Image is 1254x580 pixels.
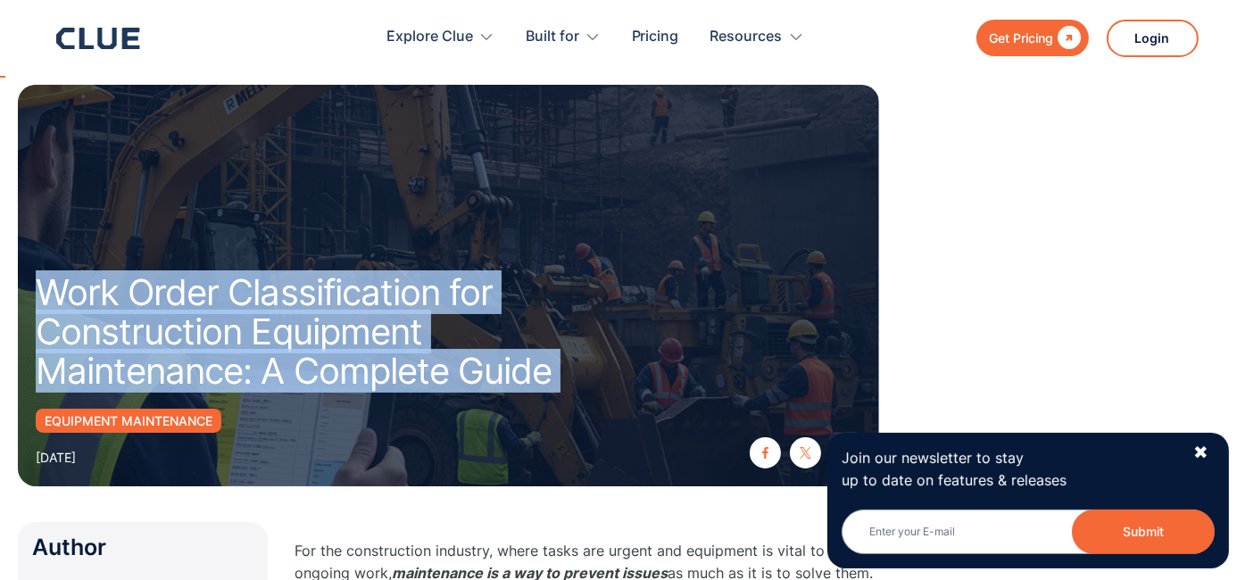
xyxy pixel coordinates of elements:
div: Built for [526,9,579,65]
input: Enter your E-mail [842,510,1215,554]
div: Author [32,536,253,559]
a: Equipment Maintenance [36,409,221,433]
div: Resources [710,9,804,65]
button: Submit [1072,510,1215,554]
div: Get Pricing [990,27,1054,49]
div: Resources [710,9,783,65]
a: Get Pricing [976,20,1089,56]
img: twitter X icon [800,447,811,459]
div: Built for [526,9,601,65]
div: Explore Clue [386,9,494,65]
h1: Work Order Classification for Construction Equipment Maintenance: A Complete Guide [36,273,614,391]
div:  [1054,27,1082,49]
a: Login [1107,20,1199,57]
p: Join our newsletter to stay up to date on features & releases [842,447,1177,492]
div: [DATE] [36,446,76,468]
div: Explore Clue [386,9,473,65]
div: ✖ [1193,442,1208,464]
a: Pricing [632,9,679,65]
img: facebook icon [760,447,771,459]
